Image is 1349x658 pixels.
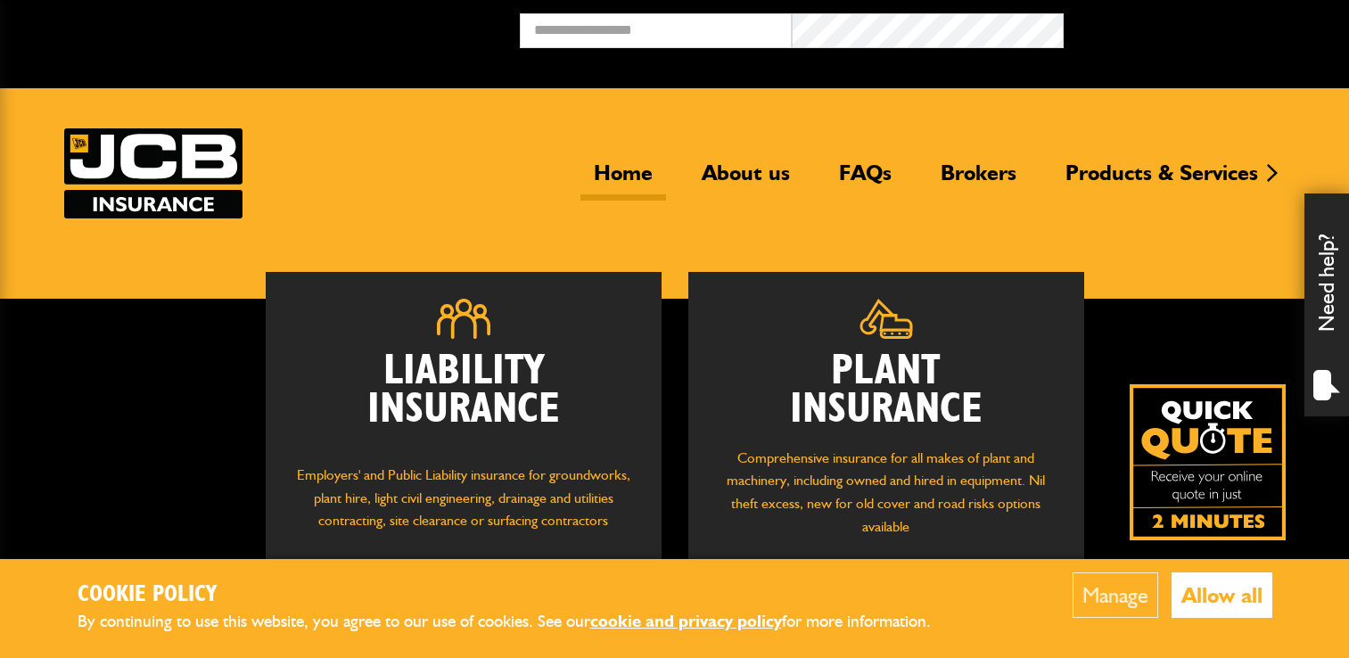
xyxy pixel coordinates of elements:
img: Quick Quote [1130,384,1286,540]
h2: Liability Insurance [292,352,635,447]
button: Broker Login [1064,13,1336,41]
p: Employers' and Public Liability insurance for groundworks, plant hire, light civil engineering, d... [292,464,635,549]
p: By continuing to use this website, you agree to our use of cookies. See our for more information. [78,608,960,636]
img: JCB Insurance Services logo [64,128,243,218]
button: Manage [1073,572,1158,618]
h2: Plant Insurance [715,352,1057,429]
a: Get your insurance quote isn just 2-minutes [1130,384,1286,540]
a: Home [580,160,666,201]
a: About us [688,160,803,201]
a: Products & Services [1052,160,1271,201]
h2: Cookie Policy [78,581,960,609]
p: Comprehensive insurance for all makes of plant and machinery, including owned and hired in equipm... [715,447,1057,538]
a: cookie and privacy policy [590,611,782,631]
a: FAQs [826,160,905,201]
div: Need help? [1304,193,1349,416]
a: JCB Insurance Services [64,128,243,218]
button: Allow all [1172,572,1272,618]
a: Brokers [927,160,1030,201]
